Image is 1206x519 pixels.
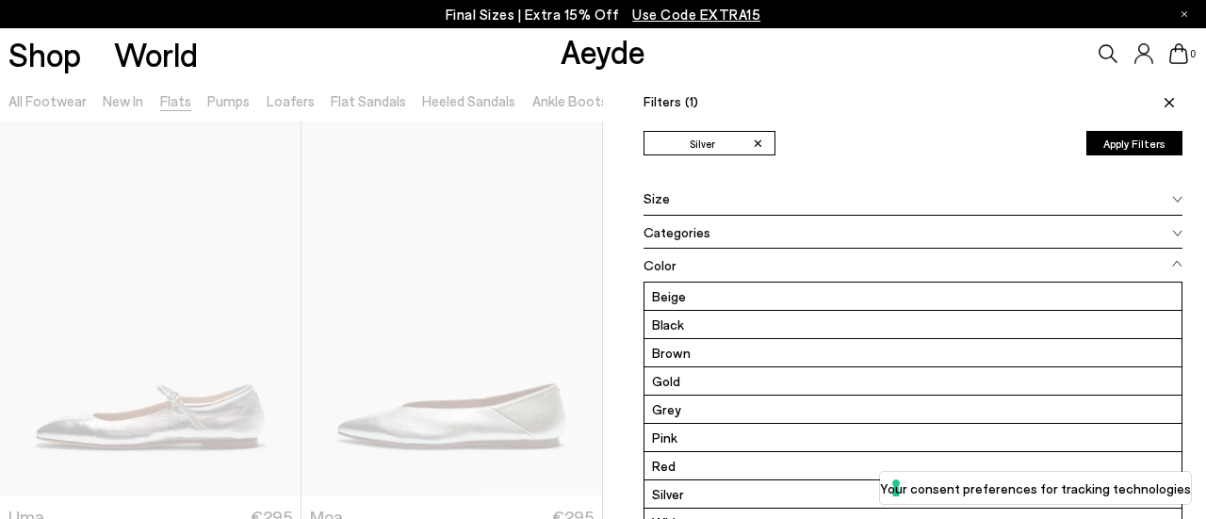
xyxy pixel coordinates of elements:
label: Silver [644,480,1182,508]
span: 0 [1188,49,1198,59]
span: ✕ [753,134,763,154]
a: Shop [8,38,81,71]
p: Final Sizes | Extra 15% Off [446,3,761,26]
span: Filters [644,93,698,109]
label: Red [644,452,1182,479]
label: Your consent preferences for tracking technologies [880,478,1191,498]
button: Apply Filters [1086,131,1182,155]
button: Your consent preferences for tracking technologies [880,472,1191,504]
label: Grey [644,396,1182,423]
label: Gold [644,367,1182,395]
span: (1) [685,93,698,109]
span: Navigate to /collections/ss25-final-sizes [632,6,760,23]
label: Pink [644,424,1182,451]
span: Silver [690,136,715,153]
span: Categories [644,222,710,242]
a: Aeyde [561,31,645,71]
label: Black [644,311,1182,338]
label: Brown [644,339,1182,366]
span: Color [644,255,676,275]
a: 0 [1169,43,1188,64]
span: Size [644,188,670,208]
a: World [114,38,198,71]
label: Beige [644,283,1182,310]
